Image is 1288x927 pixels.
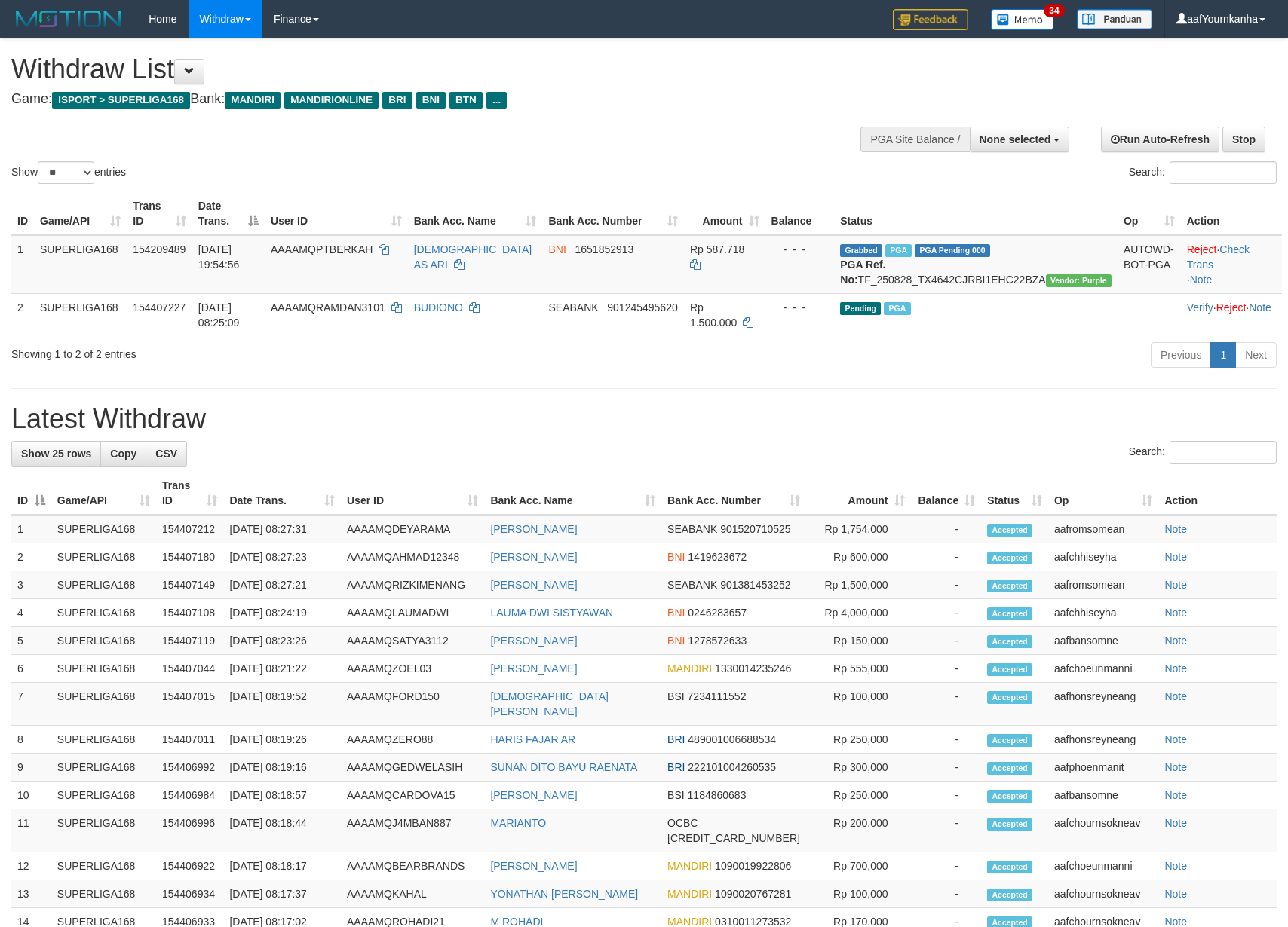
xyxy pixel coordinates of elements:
td: SUPERLIGA168 [51,754,156,782]
td: 12 [11,852,51,880]
td: SUPERLIGA168 [51,880,156,908]
th: Action [1158,472,1277,515]
td: 1 [11,235,34,294]
td: SUPERLIGA168 [51,809,156,852]
span: Accepted [987,524,1032,537]
span: Accepted [987,889,1032,901]
td: Rp 4,000,000 [806,599,911,627]
span: MANDIRI [667,860,712,872]
span: ... [486,92,507,109]
a: SUNAN DITO BAYU RAENATA [490,761,637,773]
th: Status [834,192,1118,235]
td: aafchhiseyha [1048,543,1158,571]
td: 6 [11,655,51,683]
td: Rp 250,000 [806,726,911,754]
a: Note [1164,817,1187,829]
td: SUPERLIGA168 [51,683,156,726]
td: AAAAMQJ4MBAN887 [341,809,484,852]
a: [PERSON_NAME] [490,662,577,675]
td: [DATE] 08:18:57 [223,782,341,809]
td: 4 [11,599,51,627]
a: Stop [1222,127,1265,152]
th: ID [11,192,34,235]
th: Balance [765,192,835,235]
td: 154407108 [156,599,223,627]
span: Rp 587.718 [690,243,744,255]
td: - [911,782,982,809]
td: aafchoeunmanni [1048,655,1158,683]
td: AAAAMQKAHAL [341,880,484,908]
td: 9 [11,754,51,782]
span: Copy [110,448,136,460]
span: Copy 1278572633 to clipboard [688,635,747,647]
span: Accepted [987,790,1032,803]
a: Note [1164,523,1187,535]
span: Rp 1.500.000 [690,301,737,329]
span: Accepted [987,552,1032,564]
td: SUPERLIGA168 [51,515,156,543]
a: HARIS FAJAR AR [490,733,575,745]
a: [PERSON_NAME] [490,523,577,535]
th: Date Trans.: activate to sort column ascending [223,472,341,515]
td: [DATE] 08:18:44 [223,809,341,852]
a: [PERSON_NAME] [490,789,577,801]
a: Note [1164,607,1187,619]
td: AAAAMQCARDOVA15 [341,782,484,809]
td: aafhonsreyneang [1048,726,1158,754]
a: [PERSON_NAME] [490,635,577,647]
th: Bank Acc. Name: activate to sort column ascending [408,192,543,235]
span: Copy 901381453252 to clipboard [720,579,790,591]
td: AAAAMQFORD150 [341,683,484,726]
td: 13 [11,880,51,908]
td: SUPERLIGA168 [51,852,156,880]
td: aafbansomne [1048,782,1158,809]
td: 10 [11,782,51,809]
span: BTN [449,92,483,109]
td: 8 [11,726,51,754]
a: Run Auto-Refresh [1101,127,1219,152]
a: [PERSON_NAME] [490,579,577,591]
th: Action [1181,192,1282,235]
span: Show 25 rows [21,448,91,460]
span: Copy 0246283657 to clipboard [688,607,747,619]
td: 7 [11,683,51,726]
a: Previous [1151,342,1211,368]
td: aafphoenmanit [1048,754,1158,782]
span: SEABANK [667,523,717,535]
td: 3 [11,571,51,599]
div: PGA Site Balance / [860,127,969,152]
span: Marked by aafchhiseyha [885,244,912,257]
th: Trans ID: activate to sort column ascending [156,472,223,515]
td: 154407015 [156,683,223,726]
a: Reject [1187,243,1217,255]
td: [DATE] 08:18:17 [223,852,341,880]
span: ISPORT > SUPERLIGA168 [52,92,190,109]
a: Note [1164,789,1187,801]
td: SUPERLIGA168 [51,543,156,571]
a: Note [1164,579,1187,591]
td: 11 [11,809,51,852]
span: Grabbed [840,244,882,257]
span: Copy 901245495620 to clipboard [607,301,677,314]
th: Status: activate to sort column ascending [981,472,1048,515]
td: · · [1181,293,1282,336]
td: AUTOWD-BOT-PGA [1118,235,1181,294]
td: [DATE] 08:27:23 [223,543,341,571]
td: Rp 250,000 [806,782,911,809]
span: BNI [416,92,446,109]
td: aafchoeunmanni [1048,852,1158,880]
a: Next [1235,342,1277,368]
td: [DATE] 08:19:16 [223,754,341,782]
td: 154407180 [156,543,223,571]
span: BRI [667,761,685,773]
img: Feedback.jpg [893,9,968,30]
span: BNI [548,243,566,255]
a: Note [1164,690,1187,702]
td: - [911,599,982,627]
select: Showentries [38,161,94,184]
th: Balance: activate to sort column ascending [911,472,982,515]
span: Accepted [987,607,1032,620]
td: 154406992 [156,754,223,782]
td: 154407044 [156,655,223,683]
th: User ID: activate to sort column ascending [265,192,408,235]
